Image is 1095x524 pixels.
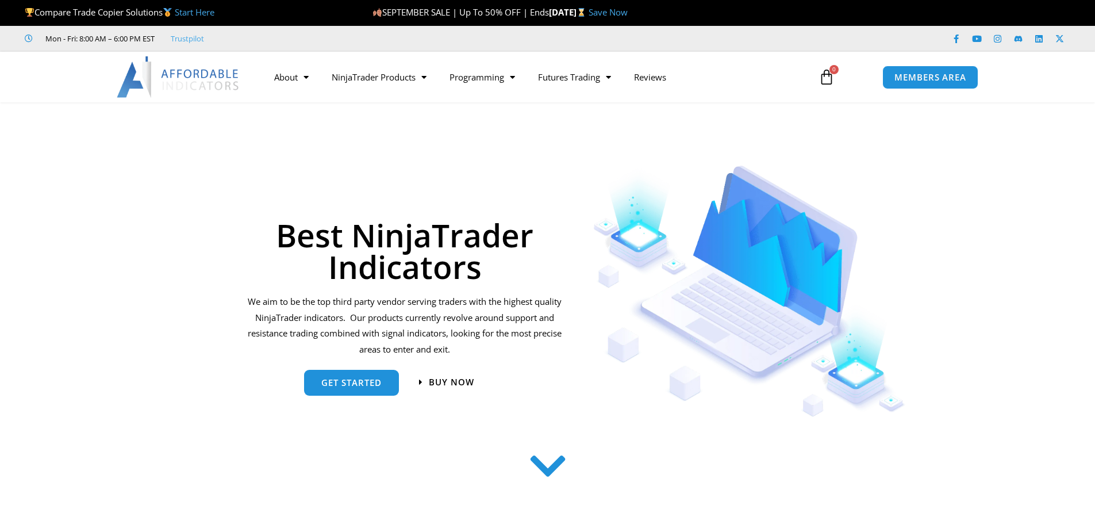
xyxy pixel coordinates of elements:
[25,6,214,18] span: Compare Trade Copier Solutions
[304,370,399,396] a: get started
[25,8,34,17] img: 🏆
[577,8,586,17] img: ⌛
[171,32,204,45] a: Trustpilot
[589,6,628,18] a: Save Now
[438,64,527,90] a: Programming
[246,219,564,282] h1: Best NinjaTrader Indicators
[829,65,839,74] span: 0
[801,60,852,94] a: 0
[263,64,805,90] nav: Menu
[43,32,155,45] span: Mon - Fri: 8:00 AM – 6:00 PM EST
[593,166,905,417] img: Indicators 1 | Affordable Indicators – NinjaTrader
[321,378,382,387] span: get started
[894,73,966,82] span: MEMBERS AREA
[372,6,549,18] span: SEPTEMBER SALE | Up To 50% OFF | Ends
[175,6,214,18] a: Start Here
[549,6,589,18] strong: [DATE]
[163,8,172,17] img: 🥇
[429,378,474,387] span: Buy now
[263,64,320,90] a: About
[527,64,623,90] a: Futures Trading
[623,64,678,90] a: Reviews
[373,8,382,17] img: 🍂
[320,64,438,90] a: NinjaTrader Products
[117,56,240,98] img: LogoAI | Affordable Indicators – NinjaTrader
[419,378,474,387] a: Buy now
[246,294,564,358] p: We aim to be the top third party vendor serving traders with the highest quality NinjaTrader indi...
[882,66,978,89] a: MEMBERS AREA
